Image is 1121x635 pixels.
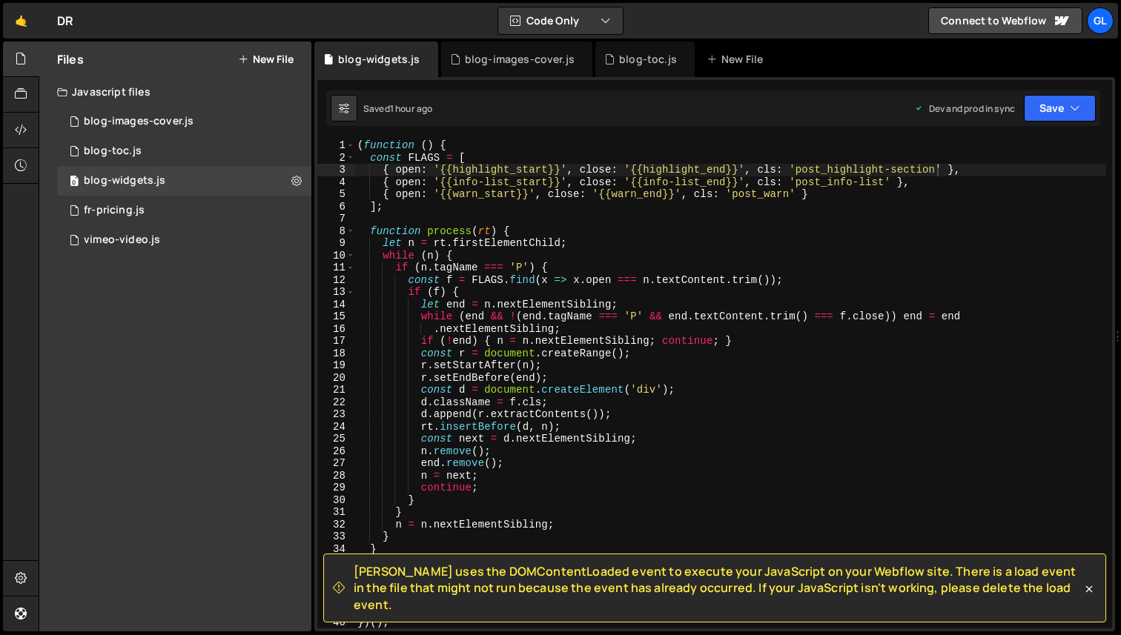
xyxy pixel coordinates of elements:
div: 17 [317,335,355,348]
div: 6 [317,201,355,213]
div: 33 [317,531,355,543]
button: Code Only [498,7,623,34]
div: Dev and prod in sync [914,102,1015,115]
div: 16 [317,323,355,336]
a: 🤙 [3,3,39,39]
div: vimeo-video.js [84,233,160,247]
div: 10 [317,250,355,262]
div: 2 [317,152,355,164]
div: 25 [317,433,355,445]
div: 37 [317,579,355,592]
div: fr-pricing.js [84,204,145,217]
div: 12 [317,274,355,287]
span: [PERSON_NAME] uses the DOMContentLoaded event to execute your JavaScript on your Webflow site. Th... [354,563,1082,613]
div: 14 [317,299,355,311]
div: 18 [317,348,355,360]
div: 1 [317,139,355,152]
div: 28 [317,470,355,482]
div: 24 [317,421,355,433]
div: 3 [317,164,355,176]
div: blog-images-cover.js [465,52,575,67]
div: 30 [317,494,355,507]
div: 26 [317,445,355,458]
div: 29 [317,482,355,494]
div: 34 [317,543,355,556]
div: 8 [317,225,355,238]
div: 15 [317,310,355,323]
div: 23 [317,408,355,421]
div: 14298/46963.js [57,107,311,136]
span: 0 [70,176,79,188]
a: Connect to Webflow [928,7,1082,34]
div: blog-widgets.js [84,174,165,187]
div: blog-toc.js [84,144,142,158]
div: 4 [317,176,355,189]
div: 39 [317,604,355,616]
div: 22 [317,396,355,409]
div: 9 [317,237,355,250]
div: 14298/36690.js [57,225,311,255]
div: DR [57,12,73,30]
div: 27 [317,457,355,470]
div: blog-images-cover.js [84,115,194,128]
div: 1 hour ago [390,102,433,115]
div: 38 [317,592,355,605]
button: Save [1024,95,1096,122]
button: New File [238,53,294,65]
div: 21 [317,384,355,396]
div: blog-toc.js [619,52,677,67]
div: 35 [317,555,355,568]
div: New File [707,52,769,67]
div: 14298/47080.js [57,166,311,196]
div: 20 [317,372,355,385]
div: 19 [317,359,355,372]
div: Saved [363,102,432,115]
div: blog-widgets.js [338,52,420,67]
div: 13 [317,286,355,299]
div: 5 [317,188,355,201]
div: 14298/38823.js [57,196,311,225]
div: 36 [317,568,355,580]
div: 14298/46952.js [57,136,311,166]
div: 32 [317,519,355,531]
div: 7 [317,213,355,225]
div: Javascript files [39,77,311,107]
div: 11 [317,262,355,274]
div: 40 [317,616,355,629]
a: Gl [1087,7,1114,34]
div: 31 [317,506,355,519]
